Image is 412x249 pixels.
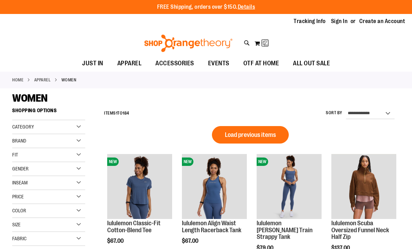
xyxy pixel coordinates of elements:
[238,4,255,10] a: Details
[254,38,269,49] button: Loading...
[104,108,129,119] h2: Items to
[12,194,24,199] span: Price
[257,158,268,166] span: NEW
[12,138,26,144] span: Brand
[12,152,18,158] span: Fit
[12,104,85,120] strong: Shopping Options
[331,154,396,219] img: lululemon Scuba Oversized Funnel Neck Half Zip
[107,158,119,166] span: NEW
[12,180,28,185] span: Inseam
[107,220,161,234] a: lululemon Classic-Fit Cotton-Blend Tee
[212,126,289,144] button: Load previous items
[61,77,76,83] strong: WOMEN
[293,56,330,71] span: ALL OUT SALE
[182,154,247,220] a: lululemon Align Waist Length Racerback TankNEW
[331,220,389,241] a: lululemon Scuba Oversized Funnel Neck Half Zip
[107,238,125,244] span: $67.00
[257,154,322,220] a: lululemon Wunder Train Strappy TankNEW
[143,35,234,52] img: Shop Orangetheory
[262,39,270,47] img: Loading...
[225,131,276,138] span: Load previous items
[257,220,312,241] a: lululemon [PERSON_NAME] Train Strappy Tank
[243,56,279,71] span: OTF AT HOME
[12,77,23,83] a: Home
[12,92,47,104] span: WOMEN
[107,154,172,219] img: lululemon Classic-Fit Cotton-Blend Tee
[257,154,322,219] img: lululemon Wunder Train Strappy Tank
[12,236,27,241] span: Fabric
[157,3,255,11] p: FREE Shipping, orders over $150.
[294,17,326,25] a: Tracking Info
[326,110,343,116] label: Sort By
[116,111,118,116] span: 1
[12,208,26,213] span: Color
[117,56,142,71] span: APPAREL
[208,56,229,71] span: EVENTS
[359,17,405,25] a: Create an Account
[34,77,51,83] a: APPAREL
[12,166,29,171] span: Gender
[82,56,103,71] span: JUST IN
[182,238,199,244] span: $67.00
[182,220,241,234] a: lululemon Align Waist Length Racerback Tank
[331,17,348,25] a: Sign In
[123,111,129,116] span: 184
[182,154,247,219] img: lululemon Align Waist Length Racerback Tank
[107,154,172,220] a: lululemon Classic-Fit Cotton-Blend TeeNEW
[155,56,194,71] span: ACCESSORIES
[331,154,396,220] a: lululemon Scuba Oversized Funnel Neck Half Zip
[12,124,34,130] span: Category
[182,158,193,166] span: NEW
[12,222,21,227] span: Size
